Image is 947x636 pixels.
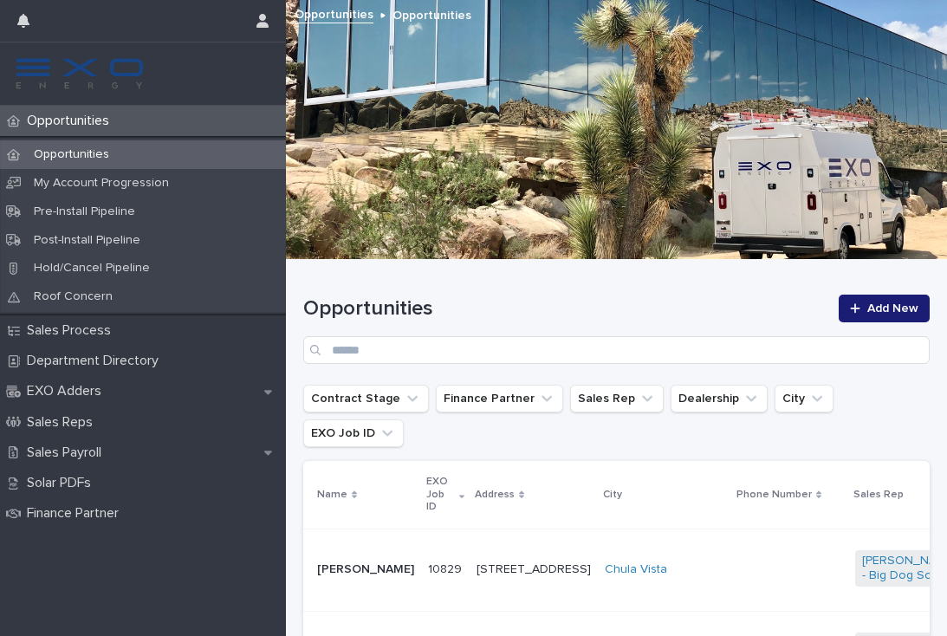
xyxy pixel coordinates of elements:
[839,295,930,322] a: Add New
[295,3,373,23] a: Opportunities
[436,385,563,412] button: Finance Partner
[867,302,918,315] span: Add New
[20,113,123,129] p: Opportunities
[14,56,146,91] img: FKS5r6ZBThi8E5hshIGi
[853,485,904,504] p: Sales Rep
[20,289,126,304] p: Roof Concern
[20,176,183,191] p: My Account Progression
[20,383,115,399] p: EXO Adders
[317,485,347,504] p: Name
[570,385,664,412] button: Sales Rep
[303,419,404,447] button: EXO Job ID
[20,414,107,431] p: Sales Reps
[477,562,591,577] p: [STREET_ADDRESS]
[605,562,667,577] a: Chula Vista
[475,485,515,504] p: Address
[303,296,828,321] h1: Opportunities
[775,385,833,412] button: City
[392,4,471,23] p: Opportunities
[20,353,172,369] p: Department Directory
[303,385,429,412] button: Contract Stage
[671,385,768,412] button: Dealership
[20,322,125,339] p: Sales Process
[20,204,149,219] p: Pre-Install Pipeline
[317,562,414,577] p: [PERSON_NAME]
[736,485,812,504] p: Phone Number
[428,559,465,577] p: 10829
[20,147,123,162] p: Opportunities
[20,233,154,248] p: Post-Install Pipeline
[303,336,930,364] input: Search
[20,505,133,522] p: Finance Partner
[20,445,115,461] p: Sales Payroll
[426,472,455,516] p: EXO Job ID
[20,261,164,276] p: Hold/Cancel Pipeline
[603,485,622,504] p: City
[20,475,105,491] p: Solar PDFs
